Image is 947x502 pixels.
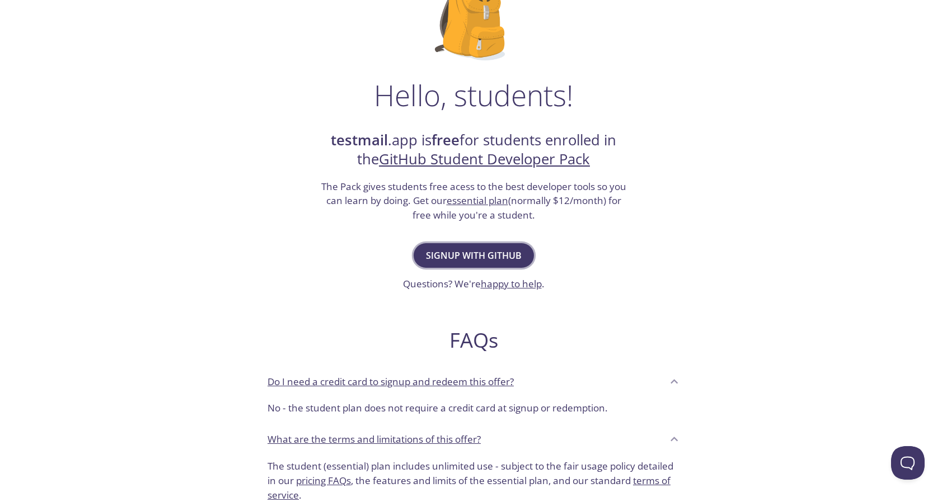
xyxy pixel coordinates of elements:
[331,130,388,150] strong: testmail
[296,474,351,487] a: pricing FAQs
[379,149,590,169] a: GitHub Student Developer Pack
[320,131,627,169] h2: .app is for students enrolled in the
[259,424,688,454] div: What are the terms and limitations of this offer?
[374,78,573,112] h1: Hello, students!
[426,248,522,263] span: Signup with GitHub
[447,194,508,207] a: essential plan
[432,130,460,150] strong: free
[268,459,679,502] p: The student (essential) plan includes unlimited use - subject to the fair usage policy detailed i...
[268,375,514,389] p: Do I need a credit card to signup and redeem this offer?
[481,277,542,290] a: happy to help
[259,396,688,424] div: Do I need a credit card to signup and redeem this offer?
[414,243,534,268] button: Signup with GitHub
[259,328,688,353] h2: FAQs
[891,446,925,480] iframe: Help Scout Beacon - Open
[403,277,545,291] h3: Questions? We're .
[268,432,481,447] p: What are the terms and limitations of this offer?
[320,179,627,222] h3: The Pack gives students free acess to the best developer tools so you can learn by doing. Get our...
[259,366,688,396] div: Do I need a credit card to signup and redeem this offer?
[268,401,679,415] p: No - the student plan does not require a credit card at signup or redemption.
[268,474,671,501] a: terms of service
